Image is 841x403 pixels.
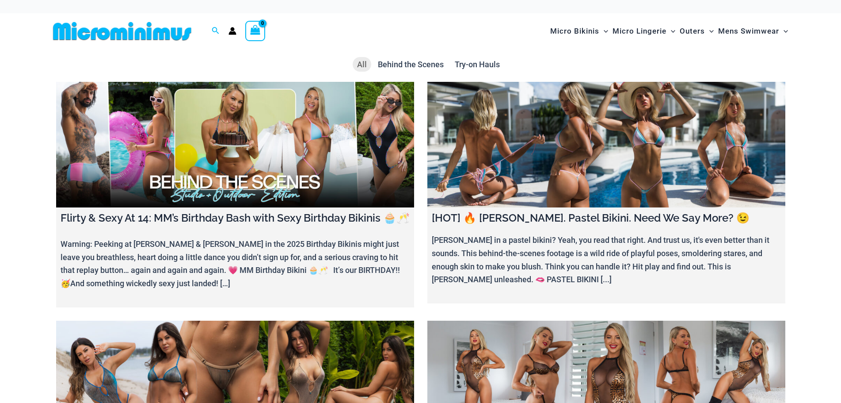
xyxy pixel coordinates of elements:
[455,60,500,69] span: Try-on Hauls
[432,212,781,225] h4: [HOT] 🔥 [PERSON_NAME]. Pastel Bikini. Need We Say More? 😉
[61,238,410,290] p: Warning: Peeking at [PERSON_NAME] & [PERSON_NAME] in the 2025 Birthday Bikinis might just leave y...
[677,18,716,45] a: OutersMenu ToggleMenu Toggle
[56,82,414,207] a: Flirty & Sexy At 14: MM’s Birthday Bash with Sexy Birthday Bikinis 🧁🥂
[427,82,785,207] a: [HOT] 🔥 Olivia. Pastel Bikini. Need We Say More? 😉
[548,18,610,45] a: Micro BikinisMenu ToggleMenu Toggle
[228,27,236,35] a: Account icon link
[550,20,599,42] span: Micro Bikinis
[212,26,220,37] a: Search icon link
[705,20,714,42] span: Menu Toggle
[680,20,705,42] span: Outers
[666,20,675,42] span: Menu Toggle
[779,20,788,42] span: Menu Toggle
[245,21,266,41] a: View Shopping Cart, empty
[378,60,444,69] span: Behind the Scenes
[357,60,367,69] span: All
[716,18,790,45] a: Mens SwimwearMenu ToggleMenu Toggle
[432,234,781,286] p: [PERSON_NAME] in a pastel bikini? Yeah, you read that right. And trust us, it's even better than ...
[49,21,195,41] img: MM SHOP LOGO FLAT
[610,18,677,45] a: Micro LingerieMenu ToggleMenu Toggle
[599,20,608,42] span: Menu Toggle
[718,20,779,42] span: Mens Swimwear
[61,212,410,225] h4: Flirty & Sexy At 14: MM’s Birthday Bash with Sexy Birthday Bikinis 🧁🥂
[613,20,666,42] span: Micro Lingerie
[547,16,792,46] nav: Site Navigation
